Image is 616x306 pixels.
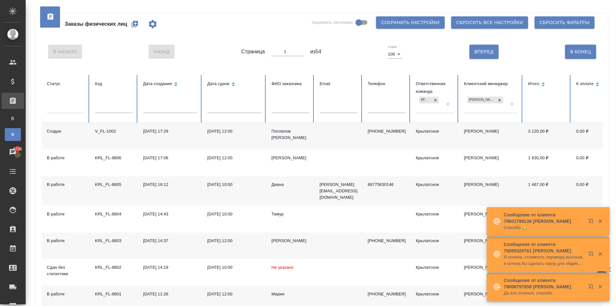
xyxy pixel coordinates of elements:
div: Email [320,80,357,88]
div: Клиентский менеджер [464,80,518,88]
td: 1 830,00 ₽ [523,150,571,176]
div: Крылатское [416,211,454,217]
p: Спасибо 🙏 [504,224,584,231]
div: [PERSON_NAME] [271,155,309,161]
div: [DATE] 14:19 [143,264,197,271]
td: [PERSON_NAME] [459,259,523,286]
span: Сбросить все настройки [456,19,523,27]
td: [PERSON_NAME] [459,232,523,259]
a: В [5,112,21,125]
button: Сбросить все настройки [451,16,528,29]
div: В работе [47,211,85,217]
div: Сортировка [143,80,197,89]
div: Мария [271,291,309,297]
button: Закрыть [594,251,607,257]
span: из 54 [310,48,321,56]
p: Сообщение от клиента 79265329761 [PERSON_NAME] [504,241,584,254]
div: [DATE] 12:00 [207,291,261,297]
div: В работе [47,238,85,244]
span: Страница [241,48,265,56]
div: [DATE] 17:29 [143,128,197,135]
div: [DATE] 12:00 [207,128,261,135]
div: Сортировка [528,80,566,89]
button: В Конец [565,45,596,59]
div: [PERSON_NAME] [467,97,496,103]
p: [PHONE_NUMBER] [368,238,406,244]
button: Закрыть [594,284,607,290]
div: Поспелов [PERSON_NAME] [271,128,309,141]
div: [DATE] 17:06 [143,155,197,161]
div: Создан [47,128,85,135]
span: Сохранить настройки [381,19,440,27]
div: [DATE] 14:43 [143,211,197,217]
p: Я поняла, стоимость перевода высокая, я хотела бы сделать паузу для обдумывания. [504,254,584,267]
span: В Конец [570,48,591,56]
div: В работе [47,181,85,188]
button: Сохранить настройки [376,16,445,29]
div: Крылатское [416,264,454,271]
button: Сбросить фильтры [535,16,595,29]
div: V_FL-1002 [95,128,133,135]
span: Ф [8,131,18,138]
td: 3 120,00 ₽ [523,123,571,150]
div: Сортировка [576,80,614,89]
p: Сообщение от клиента 79006797958 [PERSON_NAME] [504,277,584,290]
div: [DATE] 10:00 [207,181,261,188]
p: Да все отлично, спасибо [504,290,584,296]
a: Ф [5,128,21,141]
div: [PERSON_NAME] [271,238,309,244]
div: [DATE] 14:37 [143,238,197,244]
div: Крылатское [419,97,432,103]
span: 6726 [9,146,26,152]
div: KRL_FL-8801 [95,291,133,297]
span: Не указано [271,265,294,270]
div: ФИО заказчика [271,80,309,88]
span: Заказы физических лиц [65,20,127,28]
div: KRL_FL-8805 [95,181,133,188]
td: 1 467,00 ₽ [523,176,571,206]
td: [PERSON_NAME] [459,206,523,232]
span: В [8,115,18,122]
button: Закрыть [594,218,607,224]
div: KRL_FL-8804 [95,211,133,217]
div: Сортировка [207,80,261,89]
td: [PERSON_NAME] [459,123,523,150]
div: В работе [47,155,85,161]
span: Сбросить фильтры [540,19,589,27]
div: Крылатское [416,128,454,135]
div: [DATE] 10:00 [207,211,261,217]
button: Открыть в новой вкладке [584,280,600,296]
p: Сообщение от клиента 79601789136 [PERSON_NAME] [504,212,584,224]
span: Вперед [475,48,493,56]
p: 89775630146 [368,181,406,188]
div: 100 [388,50,403,59]
div: [DATE] 16:12 [143,181,197,188]
button: Создать [127,16,142,32]
div: Код [95,80,133,88]
p: [PHONE_NUMBER] [368,291,406,297]
div: В работе [47,291,85,297]
div: Ответственная команда [416,80,454,95]
div: [DATE] 12:00 [207,238,261,244]
span: Закрепить заголовки [312,19,353,26]
div: Телефон [368,80,406,88]
div: [DATE] 12:00 [207,155,261,161]
label: Строк [388,45,397,48]
div: Крылатское [416,155,454,161]
div: Крылатское [416,238,454,244]
div: Сдан без статистики [47,264,85,277]
p: [PHONE_NUMBER] [368,128,406,135]
button: Открыть в новой вкладке [584,215,600,230]
div: [DATE] 11:26 [143,291,197,297]
div: Диана [271,181,309,188]
div: [DATE] 10:00 [207,264,261,271]
div: Тимур [271,211,309,217]
div: KRL_FL-8806 [95,155,133,161]
p: [PERSON_NAME][EMAIL_ADDRESS][DOMAIN_NAME] [320,181,357,201]
div: KRL_FL-8802 [95,264,133,271]
td: 1 395,00 ₽ [523,206,571,232]
button: Вперед [469,45,499,59]
div: Статус [47,80,85,88]
div: KRL_FL-8803 [95,238,133,244]
button: Открыть в новой вкладке [584,248,600,263]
